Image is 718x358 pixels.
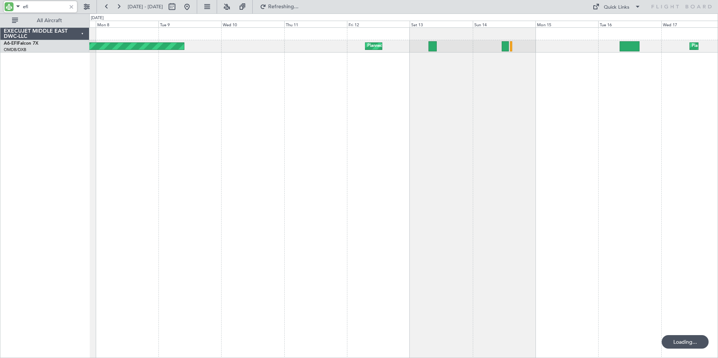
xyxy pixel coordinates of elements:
[128,3,163,10] span: [DATE] - [DATE]
[221,21,284,27] div: Wed 10
[23,1,66,12] input: A/C (Reg. or Type)
[284,21,347,27] div: Thu 11
[589,1,644,13] button: Quick Links
[4,41,18,46] span: A6-EFI
[473,21,535,27] div: Sun 14
[4,41,38,46] a: A6-EFIFalcon 7X
[347,21,410,27] div: Fri 12
[598,21,661,27] div: Tue 16
[91,15,104,21] div: [DATE]
[268,4,299,9] span: Refreshing...
[535,21,598,27] div: Mon 15
[4,47,26,53] a: OMDB/DXB
[604,4,629,11] div: Quick Links
[367,41,441,52] div: Planned Maint Dubai (Al Maktoum Intl)
[662,335,709,349] div: Loading...
[8,15,81,27] button: All Aircraft
[20,18,79,23] span: All Aircraft
[158,21,221,27] div: Tue 9
[256,1,302,13] button: Refreshing...
[410,21,472,27] div: Sat 13
[96,21,158,27] div: Mon 8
